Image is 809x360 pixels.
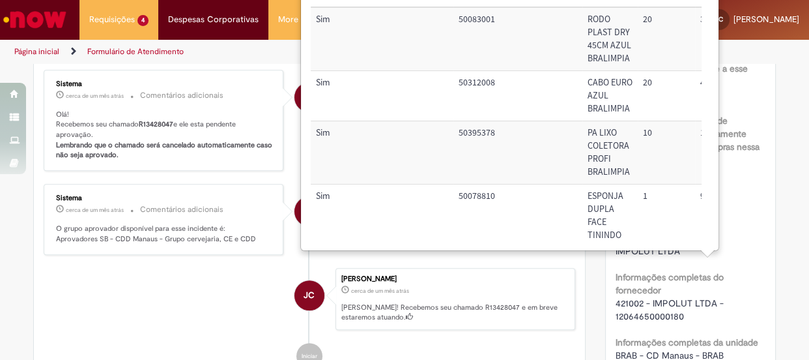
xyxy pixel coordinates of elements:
[695,71,762,121] td: Valor Unitário: 40,00
[616,271,724,296] b: Informações completas do fornecedor
[56,224,273,244] p: O grupo aprovador disponível para esse incidente é: Aprovadores SB - CDD Manaus - Grupo cervejari...
[695,121,762,185] td: Valor Unitário: 105,00
[351,287,409,295] time: 19/08/2025 11:20:48
[66,206,124,214] span: cerca de um mês atrás
[294,280,324,310] div: Joyci Gondim Costa
[56,80,273,88] div: Sistema
[139,119,173,129] b: R13428047
[616,337,758,348] b: Informações completas da unidade
[616,245,680,257] span: IMPOLUT LTDA
[1,7,68,33] img: ServiceNow
[311,121,453,185] td: Trigger Tipo de Pedido = Material: Sim
[638,185,695,261] td: Quantidade: 1
[582,71,638,121] td: Descrição: CABO EURO AZUL BRALIMPIA
[56,110,273,161] p: Olá! Recebemos seu chamado e ele esta pendente aprovação.
[168,13,259,26] span: Despesas Corporativas
[56,194,273,202] div: Sistema
[44,268,575,331] li: Joyci Gondim Costa
[638,7,695,70] td: Quantidade: 20
[638,71,695,121] td: Quantidade: 20
[66,92,124,100] span: cerca de um mês atrás
[733,14,799,25] span: [PERSON_NAME]
[311,71,453,121] td: Trigger Tipo de Pedido = Material: Sim
[341,303,568,323] p: [PERSON_NAME]! Recebemos seu chamado R13428047 e em breve estaremos atuando.
[137,15,149,26] span: 4
[14,46,59,57] a: Página inicial
[638,121,695,185] td: Quantidade: 10
[616,297,726,322] span: 421002 - IMPOLUT LTDA - 12064650000180
[351,287,409,295] span: cerca de um mês atrás
[453,71,582,121] td: Código SAP Material / Serviço: 50312008
[66,92,124,100] time: 19/08/2025 11:21:02
[582,121,638,185] td: Descrição: PA LIXO COLETORA PROFI BRALIMPIA
[278,13,298,26] span: More
[695,7,762,70] td: Valor Unitário: 35,70
[453,185,582,261] td: Código SAP Material / Serviço: 50078810
[294,82,324,112] div: System
[294,196,324,226] div: System
[453,7,582,70] td: Código SAP Material / Serviço: 50083001
[140,204,223,215] small: Comentários adicionais
[582,7,638,70] td: Descrição: RODO PLAST DRY 45CM AZUL BRALIMPIA
[66,206,124,214] time: 19/08/2025 11:20:57
[10,40,530,64] ul: Trilhas de página
[453,121,582,185] td: Código SAP Material / Serviço: 50395378
[582,185,638,261] td: Descrição: ESPONJA DUPLA FACE TININDO 3M
[87,46,184,57] a: Formulário de Atendimento
[715,15,723,23] span: JC
[311,7,453,70] td: Trigger Tipo de Pedido = Material: Sim
[304,280,315,311] span: JC
[89,13,135,26] span: Requisições
[341,275,568,283] div: [PERSON_NAME]
[311,185,453,261] td: Trigger Tipo de Pedido = Material: Sim
[56,140,274,160] b: Lembrando que o chamado será cancelado automaticamente caso não seja aprovado.
[140,90,223,101] small: Comentários adicionais
[695,185,762,261] td: Valor Unitário: 9,00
